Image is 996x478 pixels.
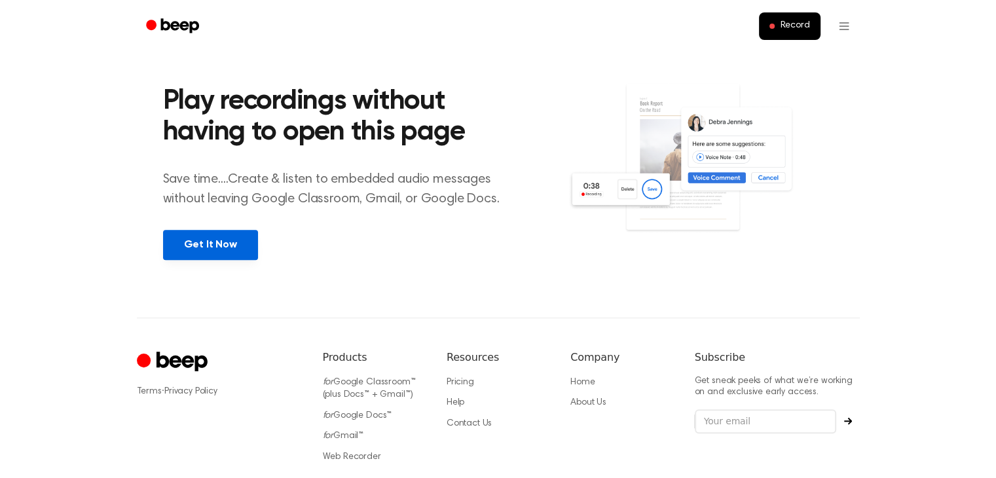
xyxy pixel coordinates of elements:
h6: Company [570,350,673,365]
a: Home [570,378,595,387]
a: forGoogle Classroom™ (plus Docs™ + Gmail™) [323,378,416,400]
span: Record [780,20,809,32]
a: Get It Now [163,230,258,260]
p: Get sneak peeks of what we’re working on and exclusive early access. [695,376,860,399]
a: Web Recorder [323,452,381,462]
a: Pricing [447,378,474,387]
img: Voice Comments on Docs and Recording Widget [568,83,833,259]
a: Privacy Policy [164,387,217,396]
a: forGoogle Docs™ [323,411,392,420]
button: Open menu [828,10,860,42]
a: Terms [137,387,162,396]
i: for [323,411,334,420]
a: Contact Us [447,419,492,428]
h2: Play recordings without having to open this page [163,86,516,149]
div: · [137,385,302,398]
a: Help [447,398,464,407]
p: Save time....Create & listen to embedded audio messages without leaving Google Classroom, Gmail, ... [163,170,516,209]
button: Subscribe [836,417,860,425]
a: forGmail™ [323,432,364,441]
i: for [323,432,334,441]
a: About Us [570,398,606,407]
input: Your email [695,409,836,434]
h6: Subscribe [695,350,860,365]
h6: Products [323,350,426,365]
a: Beep [137,14,211,39]
button: Record [759,12,820,40]
i: for [323,378,334,387]
h6: Resources [447,350,549,365]
a: Cruip [137,350,211,375]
